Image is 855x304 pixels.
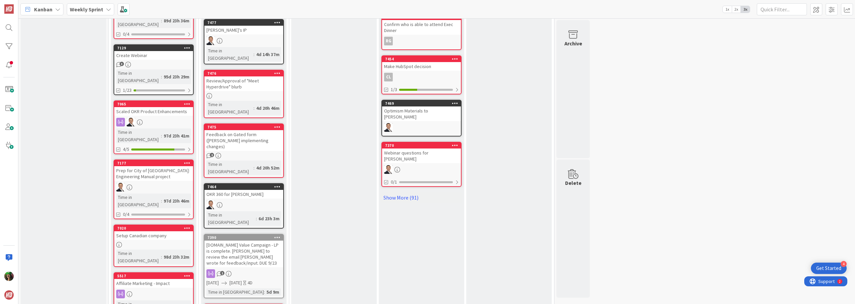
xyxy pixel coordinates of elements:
div: 7476Review/Approval of "Meet Hyperdrive" blurb [204,70,283,91]
div: Setup Canadian company [114,231,193,240]
div: Feedback on Gated form ([PERSON_NAME] implementing changes) [204,130,283,151]
a: 7469Optimism Materials to [PERSON_NAME]SL [381,100,462,136]
span: : [256,215,257,222]
div: SL [204,36,283,45]
div: 7065Scaled OKR Product Enhancements [114,101,193,116]
span: 1 [220,271,224,275]
div: Create Webinar [114,51,193,60]
div: 89d 23h 36m [162,17,191,24]
a: 7370Webinar questions for [PERSON_NAME]SL0/1 [381,142,462,187]
a: 7020Setup Canadian companyTime in [GEOGRAPHIC_DATA]:98d 23h 32m [114,225,194,267]
div: 7390[DOMAIN_NAME] Value Campaign - LP is complete. [PERSON_NAME] to review the email [PERSON_NAME... [204,235,283,267]
div: 7020 [114,225,193,231]
div: RG [382,37,461,45]
span: : [253,51,254,58]
span: : [253,164,254,172]
div: SL [114,183,193,192]
div: 5517 [117,274,193,278]
div: 7454Make HubSpot decision [382,56,461,71]
span: : [253,104,254,112]
div: [PERSON_NAME]'s IP [204,26,283,34]
div: 7476 [207,71,283,76]
img: SL [127,118,135,126]
div: 7065 [117,102,193,106]
div: 6d 23h 3m [257,215,281,222]
a: 7464OKR 360 for [PERSON_NAME]SLTime in [GEOGRAPHIC_DATA]:6d 23h 3m [204,183,284,229]
div: SL [114,118,193,126]
span: 1/3 [391,86,397,93]
div: 7177Prep for City of [GEOGRAPHIC_DATA]: Engineering Manual project [114,160,193,181]
div: Make HubSpot decision [382,62,461,71]
div: 7129 [114,45,193,51]
span: 2x [732,6,741,13]
span: : [161,17,162,24]
div: Time in [GEOGRAPHIC_DATA] [116,194,161,208]
div: 7469Optimism Materials to [PERSON_NAME] [382,100,461,121]
div: 7464 [204,184,283,190]
span: 2 [210,153,214,157]
div: 4d 20h 46m [254,104,281,112]
a: 7065Scaled OKR Product EnhancementsSLTime in [GEOGRAPHIC_DATA]:97d 23h 41m4/5 [114,100,194,154]
div: 7129Create Webinar [114,45,193,60]
img: SL [384,165,393,174]
span: 1x [723,6,732,13]
a: 7475Feedback on Gated form ([PERSON_NAME] implementing changes)Time in [GEOGRAPHIC_DATA]:4d 20h 52m [204,123,284,178]
span: [DATE] [229,279,242,286]
span: 3 [120,62,124,66]
a: 7390[DOMAIN_NAME] Value Campaign - LP is complete. [PERSON_NAME] to review the email [PERSON_NAME... [204,234,284,298]
span: 1/23 [123,87,132,94]
a: 7449Confirm who is able to attend Exec DinnerRG [381,13,462,50]
div: 98d 23h 32m [162,253,191,261]
span: : [161,197,162,205]
a: 7177Prep for City of [GEOGRAPHIC_DATA]: Engineering Manual projectSLTime in [GEOGRAPHIC_DATA]:97d... [114,160,194,219]
div: Affiliate Marketing - Impact [114,279,193,288]
div: 7020 [117,226,193,231]
div: 7477 [207,20,283,25]
div: 7464 [207,185,283,189]
div: Time in [GEOGRAPHIC_DATA] [206,161,253,175]
div: 7477[PERSON_NAME]'s IP [204,20,283,34]
div: 97d 23h 46m [162,197,191,205]
img: SL [206,201,215,209]
a: 7129Create WebinarTime in [GEOGRAPHIC_DATA]:95d 23h 29m1/23 [114,44,194,95]
div: 95d 23h 29m [162,73,191,80]
img: avatar [4,290,14,300]
div: Prep for City of [GEOGRAPHIC_DATA]: Engineering Manual project [114,166,193,181]
div: Time in [GEOGRAPHIC_DATA] [116,250,161,264]
img: SL [116,183,125,192]
img: SL [4,272,14,281]
div: SL [382,165,461,174]
a: 7476Review/Approval of "Meet Hyperdrive" blurbTime in [GEOGRAPHIC_DATA]:4d 20h 46m [204,70,284,118]
div: RG [384,37,393,45]
img: SL [206,36,215,45]
div: CL [384,73,393,81]
div: 7475Feedback on Gated form ([PERSON_NAME] implementing changes) [204,124,283,151]
div: 7177 [114,160,193,166]
div: 7370 [385,143,461,148]
div: 7476 [204,70,283,76]
div: Time in [GEOGRAPHIC_DATA] [116,69,161,84]
div: 7129 [117,46,193,50]
div: Optimism Materials to [PERSON_NAME] [382,106,461,121]
div: Time in [GEOGRAPHIC_DATA] [206,288,264,296]
div: Delete [565,179,581,187]
div: 5517 [114,273,193,279]
div: 7454 [385,57,461,61]
span: : [264,288,265,296]
div: Review/Approval of "Meet Hyperdrive" blurb [204,76,283,91]
b: Weekly Sprint [70,6,103,13]
div: OKR 360 for [PERSON_NAME] [204,190,283,199]
div: 7469 [382,100,461,106]
span: : [161,73,162,80]
span: Kanban [34,5,52,13]
div: 7390 [204,235,283,241]
span: 0/4 [123,211,129,218]
div: Scaled OKR Product Enhancements [114,107,193,116]
a: 7454Make HubSpot decisionCL1/3 [381,55,462,94]
span: [DATE] [206,279,219,286]
span: 0/4 [123,31,129,38]
img: Visit kanbanzone.com [4,4,14,14]
div: 7464OKR 360 for [PERSON_NAME] [204,184,283,199]
a: Show More (91) [381,192,462,203]
div: 7477 [204,20,283,26]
